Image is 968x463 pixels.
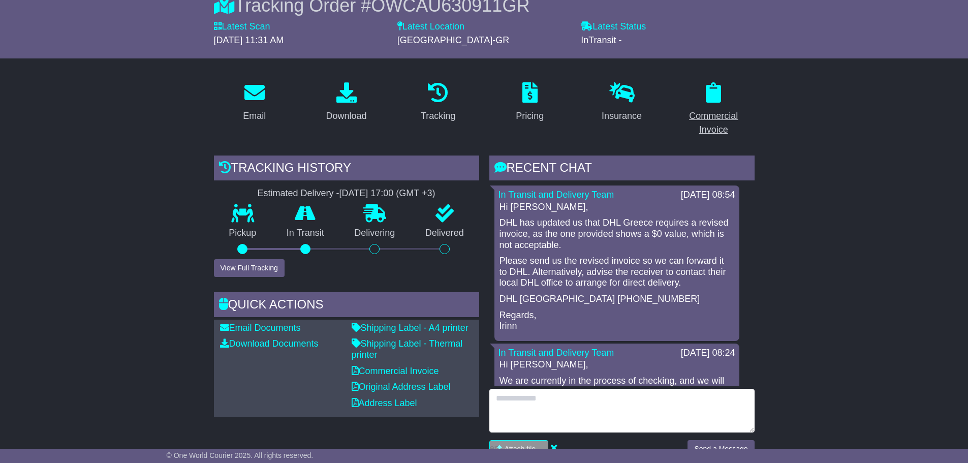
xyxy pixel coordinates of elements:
a: Download [319,79,373,127]
span: InTransit - [581,35,621,45]
div: [DATE] 17:00 (GMT +3) [339,188,435,199]
a: Original Address Label [352,382,451,392]
a: Shipping Label - A4 printer [352,323,469,333]
a: Commercial Invoice [673,79,755,140]
div: RECENT CHAT [489,156,755,183]
button: View Full Tracking [214,259,285,277]
a: Pricing [509,79,550,127]
span: [GEOGRAPHIC_DATA]-GR [397,35,509,45]
p: In Transit [271,228,339,239]
p: Hi [PERSON_NAME], [499,359,734,371]
div: Tracking [421,109,455,123]
div: Quick Actions [214,292,479,320]
p: We are currently in the process of checking, and we will provide you with an update as soon as we... [499,376,734,409]
div: Email [243,109,266,123]
div: [DATE] 08:24 [681,348,735,359]
a: Shipping Label - Thermal printer [352,338,463,360]
button: Send a Message [688,440,754,458]
label: Latest Scan [214,21,270,33]
div: Insurance [602,109,642,123]
a: Commercial Invoice [352,366,439,376]
div: Tracking history [214,156,479,183]
p: Delivered [410,228,479,239]
a: In Transit and Delivery Team [498,348,614,358]
a: Download Documents [220,338,319,349]
label: Latest Location [397,21,464,33]
p: DHL [GEOGRAPHIC_DATA] [PHONE_NUMBER] [499,294,734,305]
p: Pickup [214,228,272,239]
div: Commercial Invoice [679,109,748,137]
a: Email Documents [220,323,301,333]
div: Download [326,109,366,123]
label: Latest Status [581,21,646,33]
p: Delivering [339,228,411,239]
a: In Transit and Delivery Team [498,190,614,200]
p: DHL has updated us that DHL Greece requires a revised invoice, as the one provided shows a $0 val... [499,218,734,251]
div: Pricing [516,109,544,123]
a: Email [236,79,272,127]
span: [DATE] 11:31 AM [214,35,284,45]
div: Estimated Delivery - [214,188,479,199]
div: [DATE] 08:54 [681,190,735,201]
p: Please send us the revised invoice so we can forward it to DHL. Alternatively, advise the receive... [499,256,734,289]
p: Regards, Irinn [499,310,734,332]
a: Address Label [352,398,417,408]
p: Hi [PERSON_NAME], [499,202,734,213]
a: Tracking [414,79,462,127]
a: Insurance [595,79,648,127]
span: © One World Courier 2025. All rights reserved. [167,451,314,459]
